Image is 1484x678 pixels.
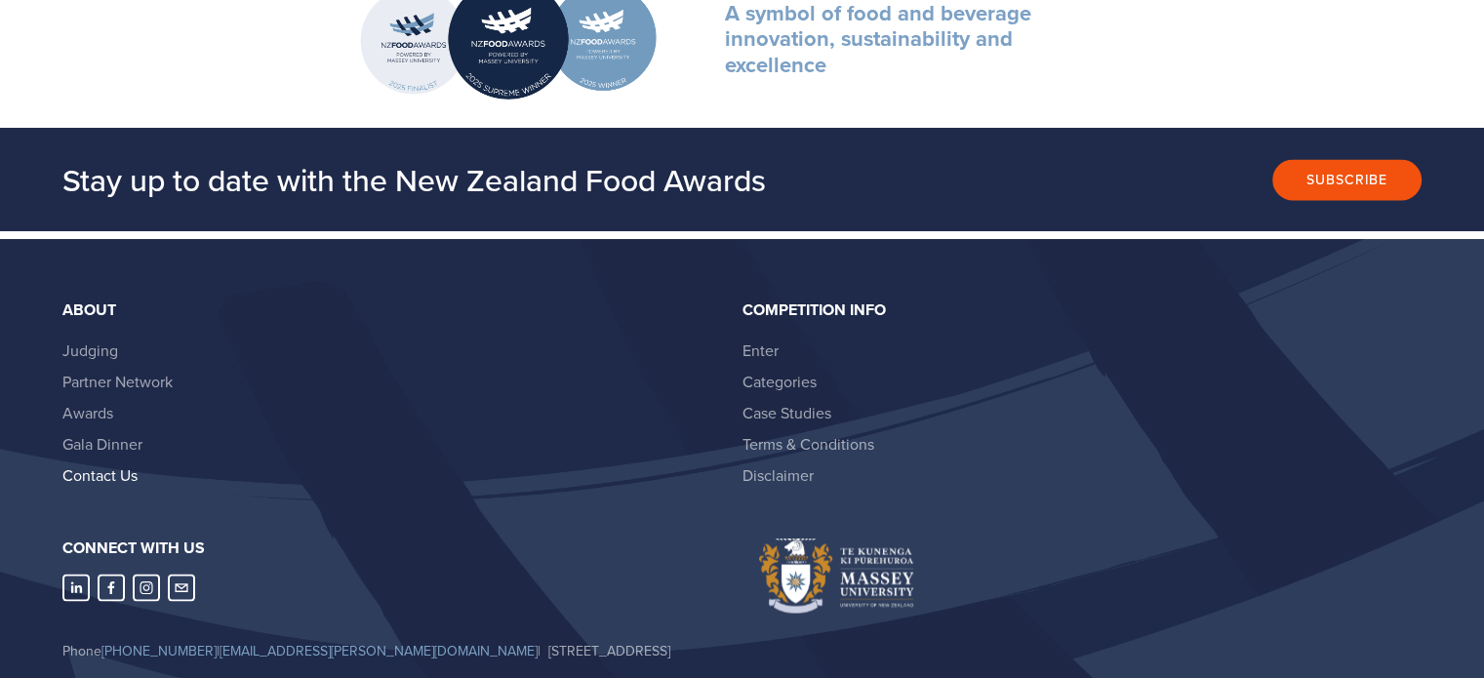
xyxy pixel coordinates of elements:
button: Subscribe [1272,159,1422,200]
a: Disclaimer [742,464,814,486]
a: Instagram [133,574,160,601]
a: Enter [742,339,779,361]
h2: Stay up to date with the New Zealand Food Awards [62,160,957,199]
a: [PHONE_NUMBER] [101,640,217,659]
a: Case Studies [742,402,831,423]
a: [EMAIL_ADDRESS][PERSON_NAME][DOMAIN_NAME] [220,640,538,659]
div: About [62,301,726,319]
a: Gala Dinner [62,433,142,455]
a: Awards [62,402,113,423]
a: LinkedIn [62,574,90,601]
h3: Connect with us [62,538,726,557]
a: nzfoodawards@massey.ac.nz [168,574,195,601]
a: Abbie Harris [98,574,125,601]
a: Terms & Conditions [742,433,874,455]
a: Categories [742,371,817,392]
a: Judging [62,339,118,361]
p: Phone | | [STREET_ADDRESS] [62,638,726,662]
a: Partner Network [62,371,173,392]
a: Contact Us [62,464,138,486]
div: Competition Info [742,301,1406,319]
